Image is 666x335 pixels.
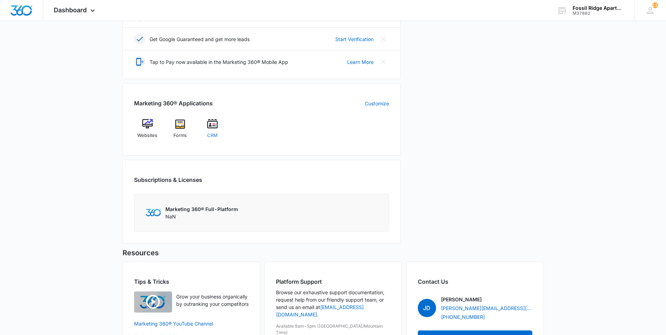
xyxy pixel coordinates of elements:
[134,291,172,313] img: Quick Overview Video
[137,132,157,139] span: Websites
[418,299,436,317] span: JD
[276,277,390,286] h2: Platform Support
[347,58,374,66] a: Learn More
[176,293,249,308] p: Grow your business organically by outranking your competitors
[276,304,364,317] a: [EMAIL_ADDRESS][DOMAIN_NAME]
[652,2,658,8] span: 133
[165,205,238,213] p: Marketing 360® Full-Platform
[134,119,161,144] a: Websites
[335,35,374,43] a: Start Verification
[199,119,226,144] a: CRM
[418,277,532,286] h2: Contact Us
[378,56,389,67] button: Close
[134,99,213,107] h2: Marketing 360® Applications
[166,119,193,144] a: Forms
[150,35,250,43] p: Get Google Guaranteed and get more leads
[134,277,249,286] h2: Tips & Tricks
[441,304,532,312] a: [PERSON_NAME][EMAIL_ADDRESS][PERSON_NAME][DOMAIN_NAME]
[652,2,658,8] div: notifications count
[276,289,390,318] p: Browse our exhaustive support documentation, request help from our friendly support team, or send...
[441,296,482,303] p: [PERSON_NAME]
[441,313,485,321] a: [PHONE_NUMBER]
[54,6,87,14] span: Dashboard
[165,205,238,220] div: NaN
[207,132,218,139] span: CRM
[146,209,161,216] img: Marketing 360 Logo
[123,248,544,258] h5: Resources
[134,320,249,327] a: Marketing 360® YouTube Channel
[150,58,288,66] p: Tap to Pay now available in the Marketing 360® Mobile App
[134,176,202,184] h2: Subscriptions & Licenses
[573,11,624,16] div: account id
[365,100,389,107] a: Customize
[378,33,389,45] button: Close
[173,132,187,139] span: Forms
[573,5,624,11] div: account name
